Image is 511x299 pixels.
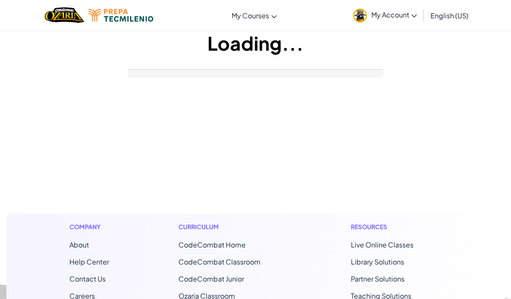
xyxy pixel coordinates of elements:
img: Home [45,6,84,24]
a: Live Online Classes [351,240,413,249]
span: CodeCombat Home [178,240,246,249]
img: Tecmilenio logo [89,9,153,22]
h1: Company [69,222,109,231]
a: About [69,240,89,249]
a: My Courses [227,4,281,27]
h1: Resources [351,222,442,231]
a: Partner Solutions [351,274,405,283]
span: English (US) [431,11,468,20]
a: Library Solutions [351,257,404,266]
a: Ozaria by CodeCombat logo [45,6,84,24]
span: My Courses [232,11,269,20]
a: My Account [349,2,421,29]
span: Contact Us [69,274,106,283]
a: English (US) [426,4,473,27]
a: Help Center [69,257,109,266]
a: CodeCombat Classroom [178,257,261,266]
a: CodeCombat Junior [178,274,244,283]
h1: Curriculum [178,222,281,231]
span: My Account [371,10,417,19]
img: avatar [353,9,367,23]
